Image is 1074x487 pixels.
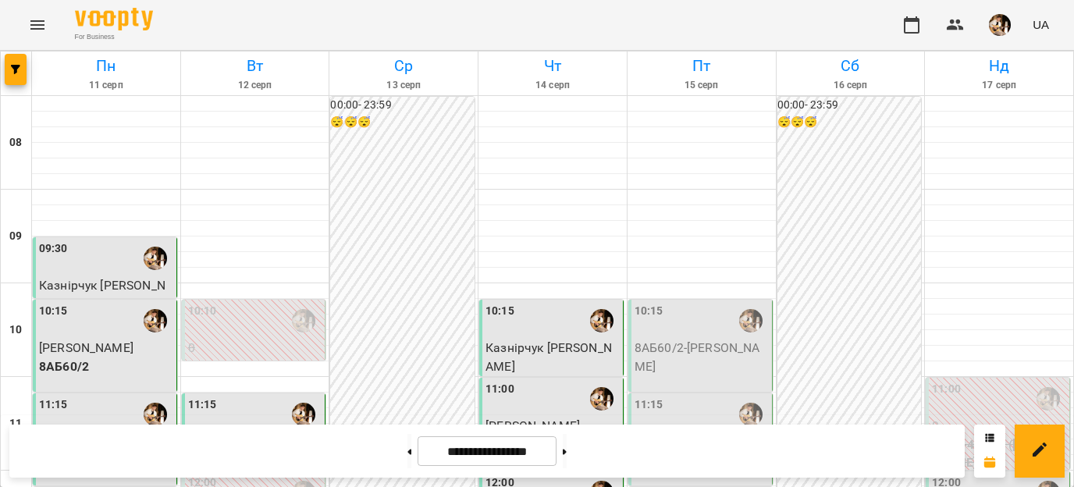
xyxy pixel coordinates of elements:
[188,339,322,357] p: 0
[39,357,173,376] p: 8АБ60/2
[739,309,763,332] img: Сергій ВЛАСОВИЧ
[590,387,613,411] img: Сергій ВЛАСОВИЧ
[188,303,217,320] label: 10:10
[9,134,22,151] h6: 08
[635,339,769,375] p: 8АБ60/2 - [PERSON_NAME]
[34,78,178,93] h6: 11 серп
[292,309,315,332] img: Сергій ВЛАСОВИЧ
[590,309,613,332] img: Сергій ВЛАСОВИЧ
[1026,10,1055,39] button: UA
[989,14,1011,36] img: 0162ea527a5616b79ea1cf03ccdd73a5.jpg
[9,322,22,339] h6: 10
[485,381,514,398] label: 11:00
[779,78,923,93] h6: 16 серп
[635,303,663,320] label: 10:15
[630,54,773,78] h6: Пт
[188,357,322,376] p: Бк45/зі сплатою
[292,403,315,426] img: Сергій ВЛАСОВИЧ
[485,340,612,374] span: Казнірчук [PERSON_NAME]
[739,403,763,426] img: Сергій ВЛАСОВИЧ
[630,78,773,93] h6: 15 серп
[330,114,475,131] h6: 😴😴😴
[485,303,514,320] label: 10:15
[927,54,1071,78] h6: Нд
[779,54,923,78] h6: Сб
[927,78,1071,93] h6: 17 серп
[635,396,663,414] label: 11:15
[485,375,620,394] p: 8АБ45/2
[39,240,68,258] label: 09:30
[481,54,624,78] h6: Чт
[1037,387,1060,411] img: Сергій ВЛАСОВИЧ
[39,303,68,320] label: 10:15
[39,396,68,414] label: 11:15
[1033,16,1049,33] span: UA
[932,381,961,398] label: 11:00
[19,6,56,44] button: Menu
[777,114,922,131] h6: 😴😴😴
[144,309,167,332] img: Сергій ВЛАСОВИЧ
[332,54,475,78] h6: Ср
[9,228,22,245] h6: 09
[188,396,217,414] label: 11:15
[39,278,165,311] span: Казнірчук [PERSON_NAME]
[183,78,327,93] h6: 12 серп
[183,54,327,78] h6: Вт
[144,403,167,426] img: Сергій ВЛАСОВИЧ
[34,54,178,78] h6: Пн
[39,340,133,355] span: [PERSON_NAME]
[777,97,922,114] h6: 00:00 - 23:59
[332,78,475,93] h6: 13 серп
[75,32,153,42] span: For Business
[330,97,475,114] h6: 00:00 - 23:59
[144,247,167,270] img: Сергій ВЛАСОВИЧ
[75,8,153,30] img: Voopty Logo
[481,78,624,93] h6: 14 серп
